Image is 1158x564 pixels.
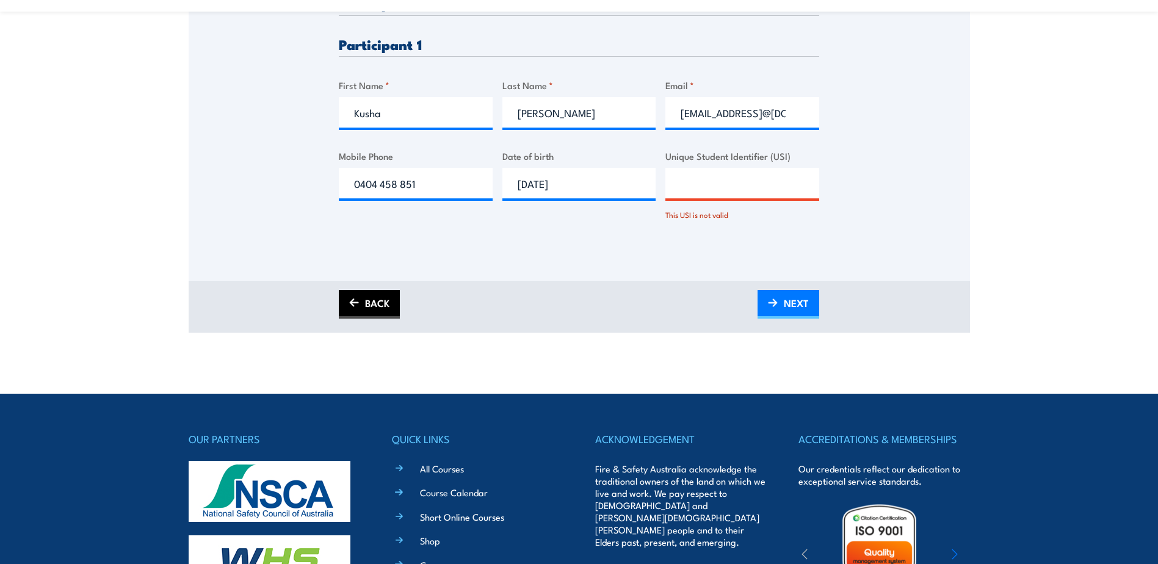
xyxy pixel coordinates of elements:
[420,462,464,475] a: All Courses
[758,290,819,319] a: NEXT
[798,430,969,447] h4: ACCREDITATIONS & MEMBERSHIPS
[420,486,488,499] a: Course Calendar
[420,510,504,523] a: Short Online Courses
[392,430,563,447] h4: QUICK LINKS
[339,149,493,163] label: Mobile Phone
[665,203,819,221] div: This USI is not valid
[665,78,819,92] label: Email
[798,463,969,487] p: Our credentials reflect our dedication to exceptional service standards.
[189,430,360,447] h4: OUR PARTNERS
[339,37,819,51] h3: Participant 1
[339,290,400,319] a: BACK
[665,149,819,163] label: Unique Student Identifier (USI)
[339,78,493,92] label: First Name
[189,461,350,522] img: nsca-logo-footer
[502,149,656,163] label: Date of birth
[595,430,766,447] h4: ACKNOWLEDGEMENT
[502,78,656,92] label: Last Name
[420,534,440,547] a: Shop
[784,287,809,319] span: NEXT
[595,463,766,548] p: Fire & Safety Australia acknowledge the traditional owners of the land on which we live and work....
